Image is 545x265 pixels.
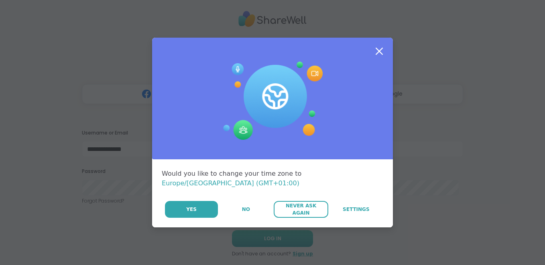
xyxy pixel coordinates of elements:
[222,62,323,140] img: Session Experience
[162,179,299,187] span: Europe/[GEOGRAPHIC_DATA] (GMT+01:00)
[242,206,250,213] span: No
[162,169,383,188] div: Would you like to change your time zone to
[186,206,197,213] span: Yes
[343,206,370,213] span: Settings
[274,201,328,218] button: Never Ask Again
[278,202,324,217] span: Never Ask Again
[219,201,273,218] button: No
[329,201,383,218] a: Settings
[165,201,218,218] button: Yes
